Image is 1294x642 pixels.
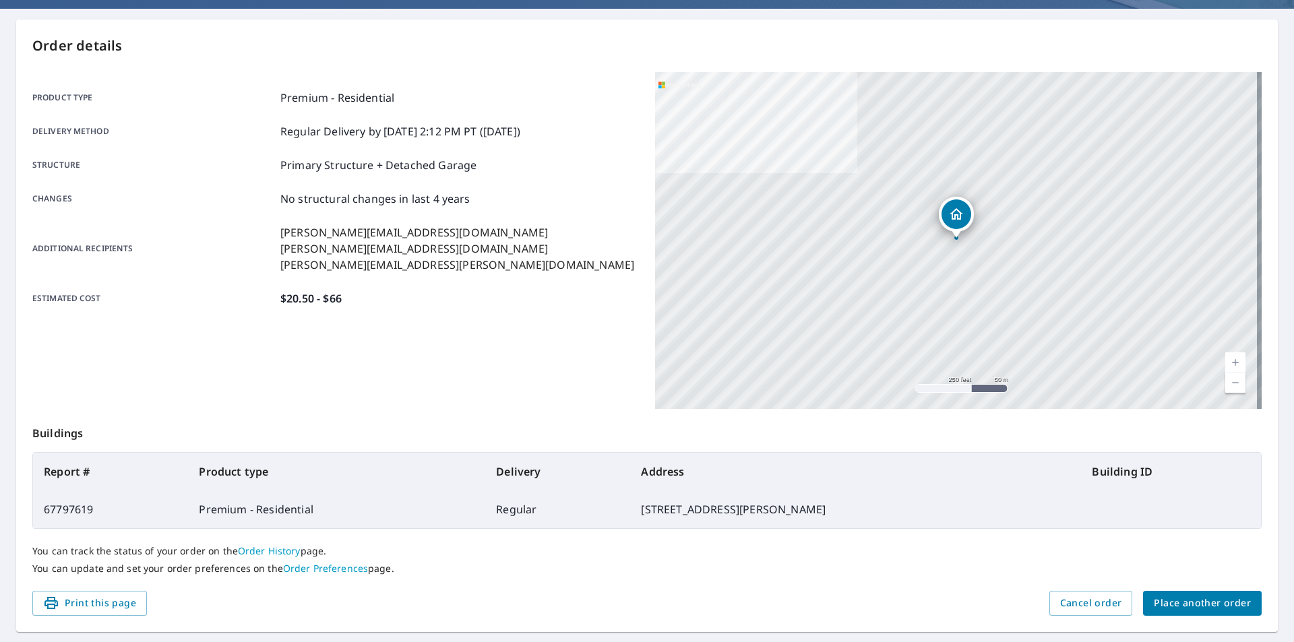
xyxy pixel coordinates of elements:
span: Print this page [43,595,136,612]
span: Cancel order [1060,595,1122,612]
p: You can track the status of your order on the page. [32,545,1262,557]
p: Estimated cost [32,290,275,307]
a: Current Level 17, Zoom Out [1225,373,1245,393]
div: Dropped pin, building 1, Residential property, 801 Dunbarton Dr Weldon Spring, MO 63304 [939,197,974,238]
th: Address [630,453,1081,490]
p: No structural changes in last 4 years [280,191,470,207]
span: Place another order [1154,595,1251,612]
td: 67797619 [33,490,188,528]
p: You can update and set your order preferences on the page. [32,563,1262,575]
p: Regular Delivery by [DATE] 2:12 PM PT ([DATE]) [280,123,520,139]
button: Print this page [32,591,147,616]
p: $20.50 - $66 [280,290,342,307]
th: Delivery [485,453,630,490]
th: Report # [33,453,188,490]
button: Place another order [1143,591,1262,616]
p: [PERSON_NAME][EMAIL_ADDRESS][PERSON_NAME][DOMAIN_NAME] [280,257,634,273]
th: Building ID [1081,453,1261,490]
p: Structure [32,157,275,173]
td: Regular [485,490,630,528]
p: Changes [32,191,275,207]
button: Cancel order [1049,591,1133,616]
p: Buildings [32,409,1262,452]
p: Primary Structure + Detached Garage [280,157,476,173]
a: Order History [238,544,301,557]
td: Premium - Residential [188,490,485,528]
p: Additional recipients [32,224,275,273]
p: Order details [32,36,1262,56]
p: Product type [32,90,275,106]
p: [PERSON_NAME][EMAIL_ADDRESS][DOMAIN_NAME] [280,240,634,257]
a: Order Preferences [283,562,368,575]
th: Product type [188,453,485,490]
p: Delivery method [32,123,275,139]
td: [STREET_ADDRESS][PERSON_NAME] [630,490,1081,528]
p: [PERSON_NAME][EMAIL_ADDRESS][DOMAIN_NAME] [280,224,634,240]
a: Current Level 17, Zoom In [1225,352,1245,373]
p: Premium - Residential [280,90,394,106]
